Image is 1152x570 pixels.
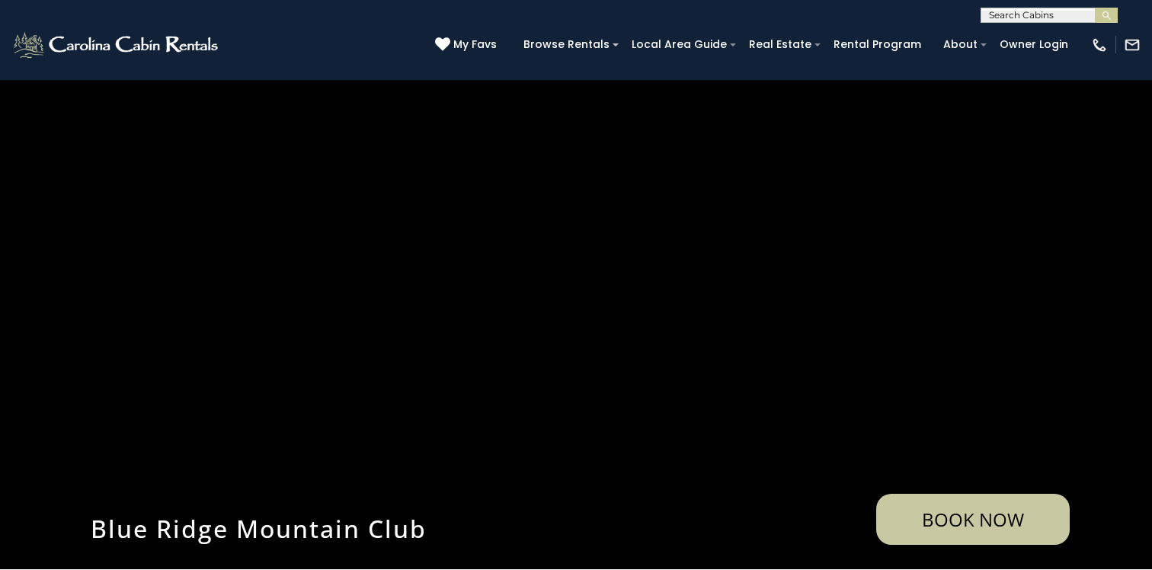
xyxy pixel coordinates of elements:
a: Local Area Guide [624,33,734,56]
img: White-1-2.png [11,30,222,60]
img: mail-regular-white.png [1124,37,1141,53]
a: Owner Login [992,33,1076,56]
h1: Blue Ridge Mountain Club [79,512,628,545]
span: My Favs [453,37,497,53]
a: About [936,33,985,56]
a: Rental Program [826,33,929,56]
a: Real Estate [741,33,819,56]
a: Book Now [876,494,1070,545]
a: Browse Rentals [516,33,617,56]
a: My Favs [435,37,501,53]
img: phone-regular-white.png [1091,37,1108,53]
